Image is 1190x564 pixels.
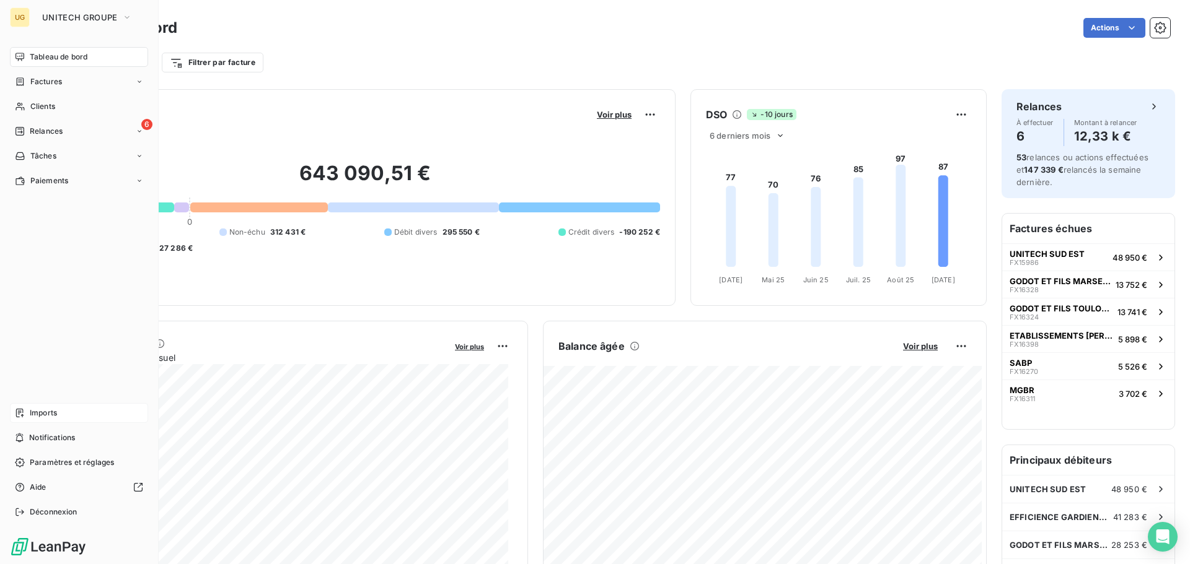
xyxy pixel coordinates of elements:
button: Actions [1083,18,1145,38]
span: Factures [30,76,62,87]
tspan: [DATE] [932,275,955,284]
tspan: Juil. 25 [846,275,871,284]
span: Voir plus [597,110,632,119]
span: GODOT ET FILS MARSEILLE 2 [1010,276,1111,286]
div: UG [10,7,30,27]
span: 53 [1016,152,1026,162]
span: 13 741 € [1117,307,1147,317]
span: 13 752 € [1116,280,1147,290]
span: Tâches [30,150,56,162]
span: 5 898 € [1118,334,1147,344]
span: GODOT ET FILS MARSEILLE 2 [1010,540,1111,550]
span: Clients [30,101,55,112]
img: Logo LeanPay [10,537,87,557]
span: UNITECH GROUPE [42,12,117,22]
h6: Factures échues [1002,214,1175,243]
button: Filtrer par facture [162,53,263,72]
span: 41 283 € [1113,512,1147,522]
span: FX16311 [1010,395,1035,402]
span: Crédit divers [568,227,615,238]
button: Voir plus [451,341,488,352]
span: FX16328 [1010,286,1039,293]
h4: 12,33 k € [1074,126,1137,146]
span: Tableau de bord [30,51,87,63]
h6: Principaux débiteurs [1002,445,1175,475]
span: Déconnexion [30,506,77,518]
button: SABPFX162705 526 € [1002,352,1175,380]
span: Voir plus [455,342,484,351]
h6: Relances [1016,99,1062,114]
button: ETABLISSEMENTS [PERSON_NAME]FX163985 898 € [1002,325,1175,352]
h6: Balance âgée [558,339,625,354]
button: MGBRFX163113 702 € [1002,380,1175,407]
span: GODOT ET FILS TOULON 2 [1010,303,1113,313]
h6: DSO [706,107,727,122]
span: À effectuer [1016,119,1054,126]
span: 6 [141,119,152,130]
span: 28 253 € [1111,540,1147,550]
span: ETABLISSEMENTS [PERSON_NAME] [1010,331,1113,341]
span: 312 431 € [270,227,306,238]
span: Chiffre d'affaires mensuel [70,351,446,364]
span: UNITECH SUD EST [1010,249,1085,259]
span: Notifications [29,432,75,443]
span: FX16398 [1010,341,1039,348]
span: Voir plus [903,341,938,351]
span: Non-échu [229,227,265,238]
div: Open Intercom Messenger [1148,522,1178,552]
button: GODOT ET FILS MARSEILLE 2FX1632813 752 € [1002,271,1175,298]
button: UNITECH SUD ESTFX1598648 950 € [1002,243,1175,271]
span: 147 339 € [1024,165,1063,175]
h4: 6 [1016,126,1054,146]
span: Paiements [30,175,68,186]
span: Aide [30,482,46,493]
tspan: [DATE] [719,275,743,284]
button: Voir plus [593,109,635,120]
span: relances ou actions effectuées et relancés la semaine dernière. [1016,152,1148,187]
span: 48 950 € [1113,253,1147,262]
span: 3 702 € [1119,389,1147,399]
tspan: Juin 25 [803,275,829,284]
span: 5 526 € [1118,362,1147,371]
span: -27 286 € [156,243,193,254]
span: SABP [1010,358,1032,368]
span: 6 derniers mois [710,131,770,141]
span: -190 252 € [619,227,660,238]
span: Débit divers [394,227,438,238]
span: Imports [30,407,57,419]
a: Aide [10,477,148,497]
span: MGBR [1010,385,1034,395]
tspan: Août 25 [887,275,914,284]
span: Montant à relancer [1074,119,1137,126]
span: EFFICIENCE GARDIENNAGE [1010,512,1113,522]
span: Relances [30,126,63,137]
span: 48 950 € [1111,484,1147,494]
span: FX16270 [1010,368,1038,375]
span: 295 550 € [443,227,480,238]
button: Voir plus [899,341,941,352]
span: -10 jours [747,109,796,120]
span: FX15986 [1010,259,1039,266]
h2: 643 090,51 € [70,161,660,198]
span: FX16324 [1010,313,1039,321]
button: GODOT ET FILS TOULON 2FX1632413 741 € [1002,298,1175,325]
span: UNITECH SUD EST [1010,484,1086,494]
span: Paramètres et réglages [30,457,114,468]
tspan: Mai 25 [762,275,785,284]
span: 0 [187,217,192,227]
